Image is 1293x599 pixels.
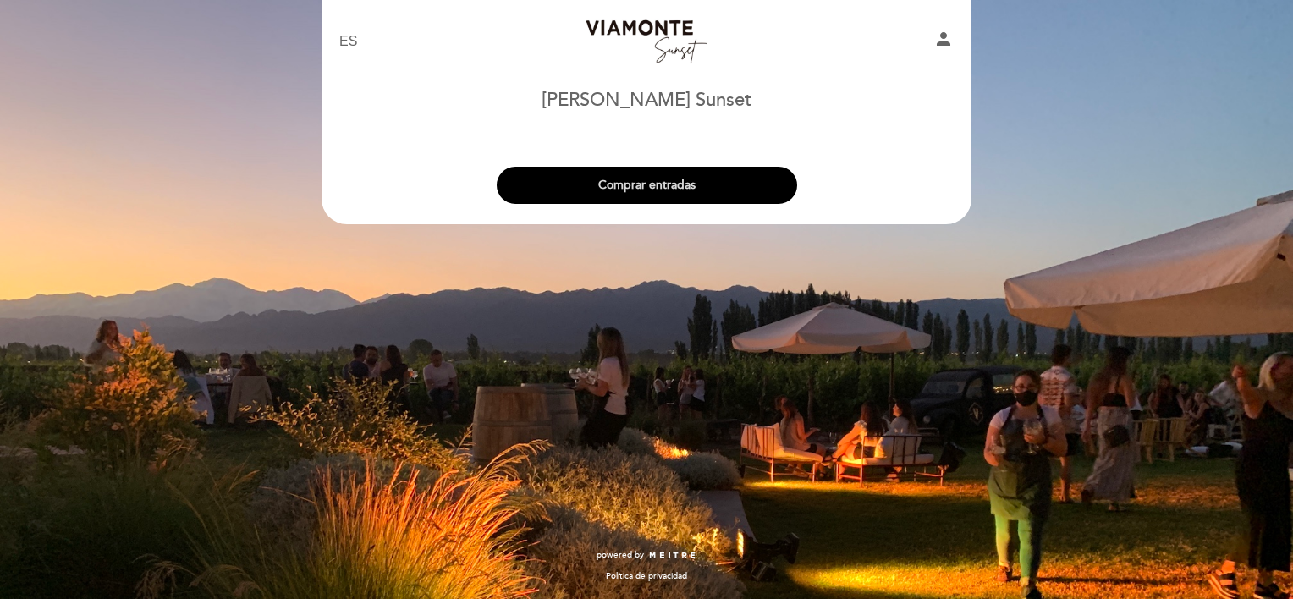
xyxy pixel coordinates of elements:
[497,167,797,204] button: Comprar entradas
[542,91,751,111] h1: [PERSON_NAME] Sunset
[606,570,687,582] a: Política de privacidad
[648,552,696,560] img: MEITRE
[541,19,752,65] a: Bodega [PERSON_NAME] Sunset
[933,29,954,49] i: person
[597,549,644,561] span: powered by
[933,29,954,55] button: person
[597,549,696,561] a: powered by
